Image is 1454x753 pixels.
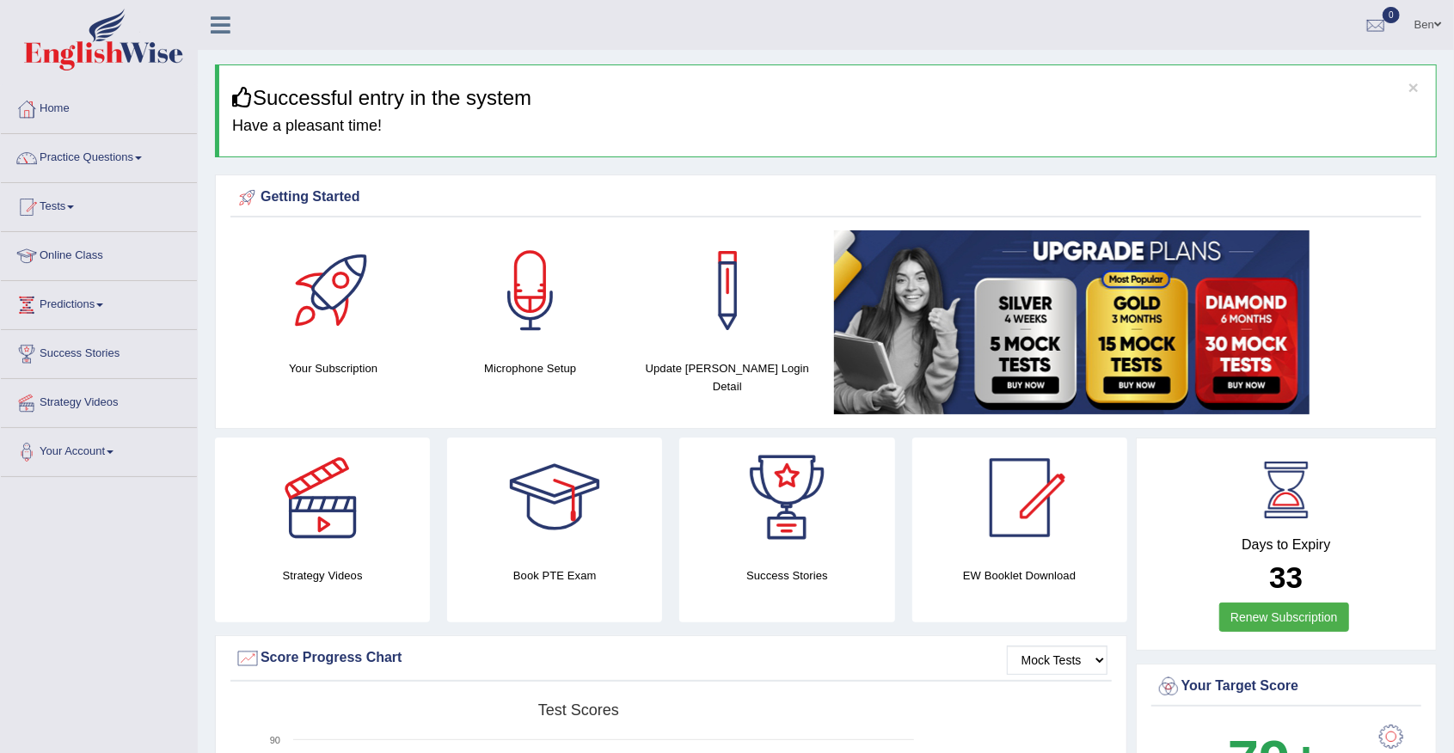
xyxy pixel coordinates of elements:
a: Your Account [1,428,197,471]
h4: EW Booklet Download [912,566,1127,585]
div: Your Target Score [1156,674,1417,700]
img: small5.jpg [834,230,1310,414]
h4: Days to Expiry [1156,537,1417,553]
h4: Book PTE Exam [447,566,662,585]
text: 90 [270,735,280,745]
a: Practice Questions [1,134,197,177]
div: Getting Started [235,185,1417,211]
a: Renew Subscription [1219,603,1349,632]
div: Score Progress Chart [235,646,1107,671]
a: Tests [1,183,197,226]
h4: Your Subscription [243,359,423,377]
h3: Successful entry in the system [232,87,1423,109]
button: × [1408,78,1419,96]
a: Home [1,85,197,128]
h4: Microphone Setup [440,359,620,377]
a: Predictions [1,281,197,324]
span: 0 [1383,7,1400,23]
a: Strategy Videos [1,379,197,422]
h4: Have a pleasant time! [232,118,1423,135]
h4: Strategy Videos [215,566,430,585]
a: Online Class [1,232,197,275]
h4: Update [PERSON_NAME] Login Detail [637,359,817,395]
h4: Success Stories [679,566,894,585]
tspan: Test scores [538,701,619,719]
a: Success Stories [1,330,197,373]
b: 33 [1269,560,1303,594]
